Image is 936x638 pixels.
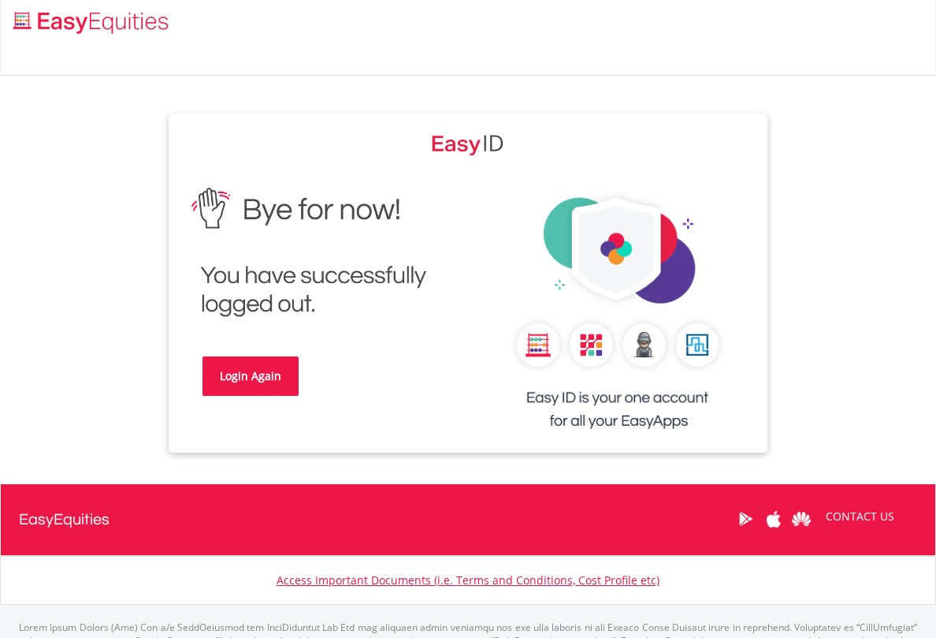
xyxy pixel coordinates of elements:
a: Login Again [202,356,299,396]
img: EasyEquities [432,129,504,156]
a: Home page [7,4,175,35]
a: Apple [760,494,787,543]
a: Google Play [732,494,760,543]
img: EasyEquities_Logo.png [10,9,175,35]
a: EasyEquities [19,484,110,555]
a: Access Important Documents (i.e. Terms and Conditions, Cost Profile etc) [277,573,659,588]
a: Huawei [787,494,815,543]
a: CONTACT US [815,494,905,539]
img: EasyEquities [180,177,456,329]
img: EasyEquities [480,177,756,453]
